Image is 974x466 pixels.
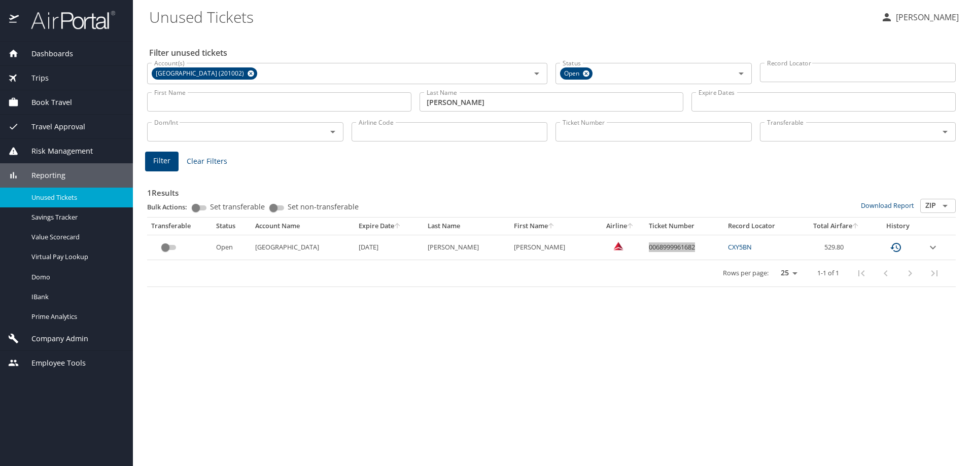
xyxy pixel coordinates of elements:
button: sort [627,223,634,230]
h1: Unused Tickets [149,1,873,32]
button: Clear Filters [183,152,231,171]
h2: Filter unused tickets [149,45,958,61]
td: [PERSON_NAME] [424,235,510,260]
div: [GEOGRAPHIC_DATA] (201002) [152,67,257,80]
p: 1-1 of 1 [817,270,839,276]
span: Domo [31,272,121,282]
span: Savings Tracker [31,212,121,222]
button: sort [548,223,555,230]
button: Open [938,125,952,139]
td: Open [212,235,251,260]
th: History [873,218,923,235]
td: [PERSON_NAME] [510,235,596,260]
span: Reporting [19,170,65,181]
span: Virtual Pay Lookup [31,252,121,262]
th: Expire Date [355,218,424,235]
span: Open [560,68,585,79]
button: sort [852,223,859,230]
span: Set non-transferable [288,203,359,210]
th: First Name [510,218,596,235]
th: Account Name [251,218,355,235]
span: Clear Filters [187,155,227,168]
span: Company Admin [19,333,88,344]
div: Transferable [151,222,208,231]
p: Rows per page: [723,270,769,276]
span: Book Travel [19,97,72,108]
button: Open [530,66,544,81]
h3: 1 Results [147,181,956,199]
a: Download Report [861,201,914,210]
th: Airline [596,218,645,235]
button: [PERSON_NAME] [877,8,963,26]
button: Open [326,125,340,139]
th: Total Airfare [799,218,873,235]
th: Status [212,218,251,235]
button: Open [938,199,952,213]
th: Last Name [424,218,510,235]
td: [DATE] [355,235,424,260]
a: CXY5BN [728,242,752,252]
span: Dashboards [19,48,73,59]
button: Filter [145,152,179,171]
span: Value Scorecard [31,232,121,242]
img: airportal-logo.png [20,10,115,30]
span: Unused Tickets [31,193,121,202]
img: icon-airportal.png [9,10,20,30]
table: custom pagination table [147,218,956,287]
img: Delta Airlines [613,241,623,251]
p: [PERSON_NAME] [893,11,959,23]
span: Travel Approval [19,121,85,132]
span: Prime Analytics [31,312,121,321]
button: expand row [927,241,939,254]
button: Open [734,66,748,81]
td: 529.80 [799,235,873,260]
button: sort [394,223,401,230]
span: Filter [153,155,170,167]
p: Bulk Actions: [147,202,195,211]
span: Risk Management [19,146,93,157]
span: [GEOGRAPHIC_DATA] (201002) [152,68,250,79]
div: Open [560,67,593,80]
th: Record Locator [724,218,799,235]
span: Trips [19,73,49,84]
td: 0068999961682 [645,235,724,260]
span: Employee Tools [19,357,86,369]
span: Set transferable [210,203,265,210]
th: Ticket Number [645,218,724,235]
span: IBank [31,292,121,302]
td: [GEOGRAPHIC_DATA] [251,235,355,260]
select: rows per page [773,266,801,281]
